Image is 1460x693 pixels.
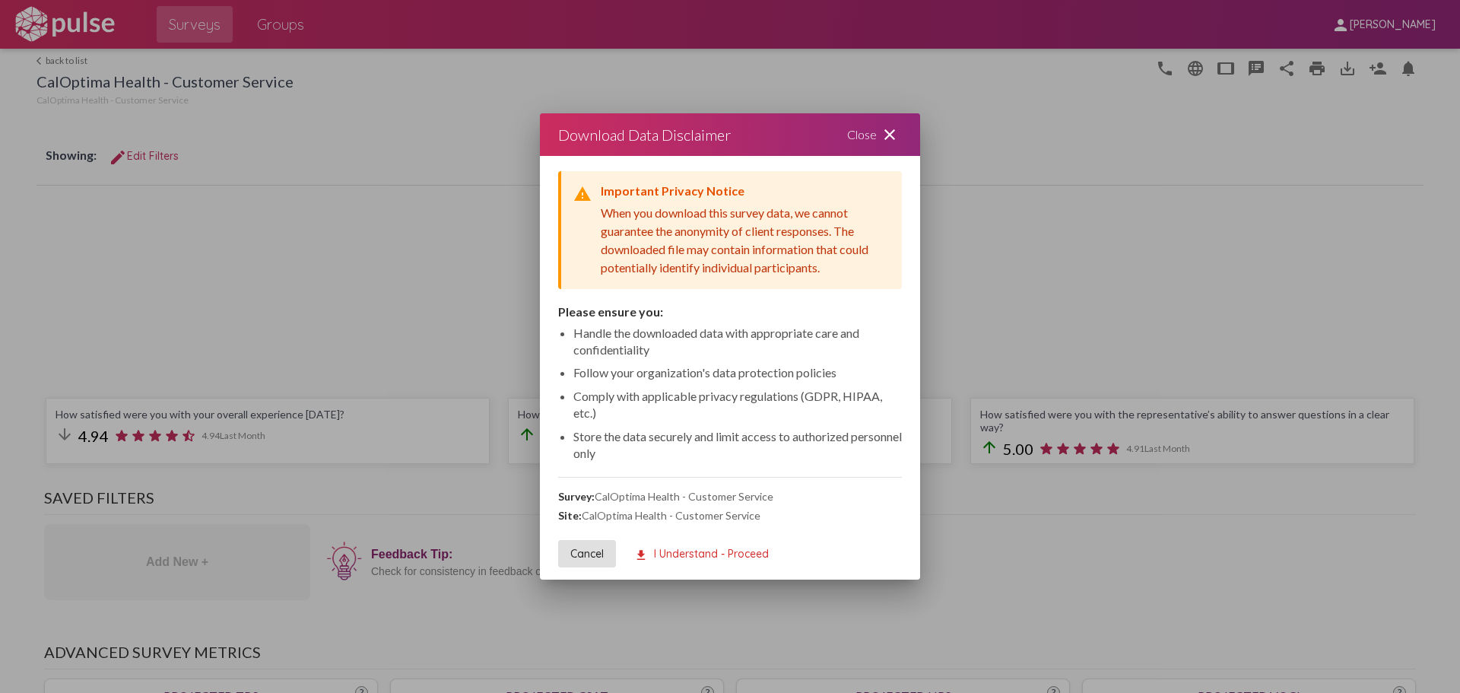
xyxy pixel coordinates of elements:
strong: Survey: [558,490,595,503]
mat-icon: warning [573,185,592,203]
mat-icon: close [881,126,899,144]
li: Comply with applicable privacy regulations (GDPR, HIPAA, etc.) [573,388,902,422]
span: Cancel [570,547,604,561]
li: Store the data securely and limit access to authorized personnel only [573,428,902,463]
strong: Site: [558,509,582,522]
button: I Understand - Proceed [622,540,781,567]
div: CalOptima Health - Customer Service [558,509,902,522]
mat-icon: download [634,548,648,562]
span: I Understand - Proceed [634,547,769,561]
li: Handle the downloaded data with appropriate care and confidentiality [573,325,902,359]
div: Close [829,113,920,156]
div: When you download this survey data, we cannot guarantee the anonymity of client responses. The do... [601,204,890,277]
button: Cancel [558,540,616,567]
li: Follow your organization's data protection policies [573,364,902,381]
div: Download Data Disclaimer [558,122,731,147]
div: Please ensure you: [558,304,902,319]
div: Important Privacy Notice [601,183,890,198]
div: CalOptima Health - Customer Service [558,490,902,503]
